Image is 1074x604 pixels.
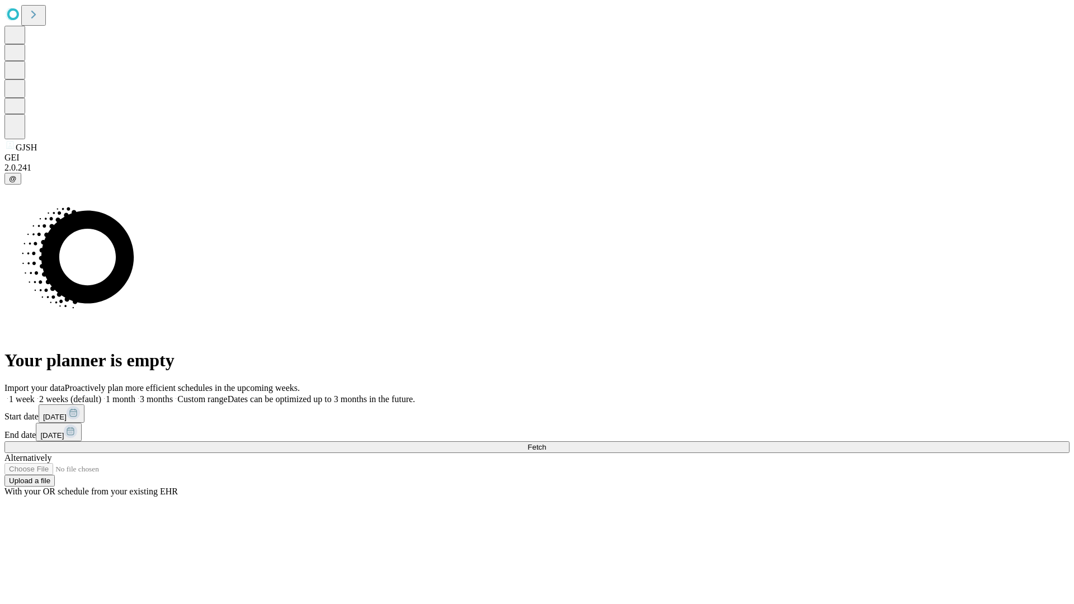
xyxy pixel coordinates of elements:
span: [DATE] [40,431,64,440]
span: 1 month [106,394,135,404]
span: 2 weeks (default) [39,394,101,404]
div: GEI [4,153,1070,163]
span: Alternatively [4,453,51,463]
span: Custom range [177,394,227,404]
button: @ [4,173,21,185]
span: Fetch [527,443,546,451]
span: Import your data [4,383,65,393]
div: 2.0.241 [4,163,1070,173]
span: [DATE] [43,413,67,421]
span: With your OR schedule from your existing EHR [4,487,178,496]
div: Start date [4,404,1070,423]
span: GJSH [16,143,37,152]
div: End date [4,423,1070,441]
button: Upload a file [4,475,55,487]
button: [DATE] [36,423,82,441]
span: @ [9,174,17,183]
button: [DATE] [39,404,84,423]
button: Fetch [4,441,1070,453]
span: 1 week [9,394,35,404]
span: 3 months [140,394,173,404]
h1: Your planner is empty [4,350,1070,371]
span: Dates can be optimized up to 3 months in the future. [228,394,415,404]
span: Proactively plan more efficient schedules in the upcoming weeks. [65,383,300,393]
